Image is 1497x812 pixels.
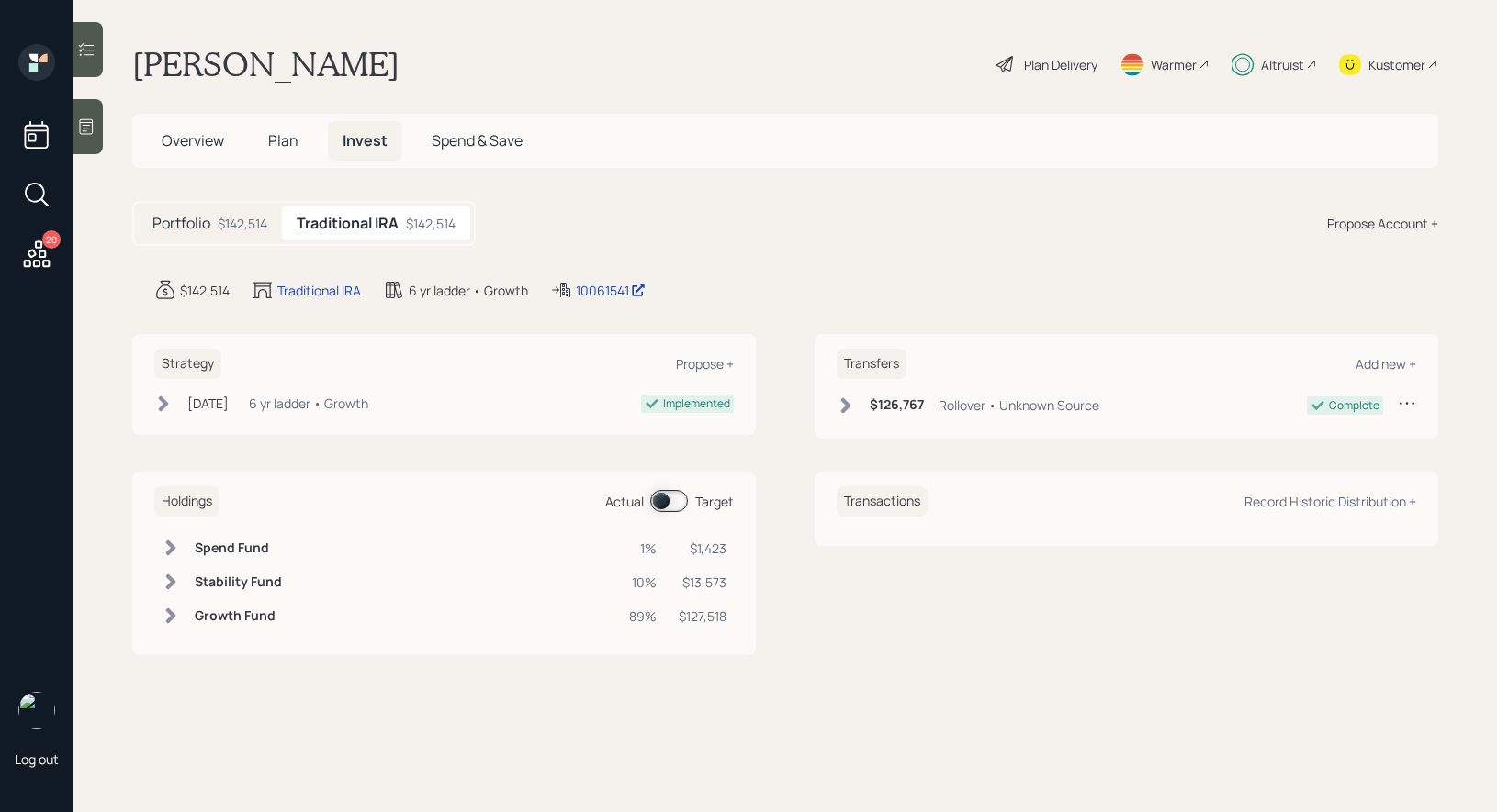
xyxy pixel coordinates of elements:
h6: Holdings [154,486,219,517]
span: Invest [343,130,388,150]
div: $13,573 [679,573,726,592]
div: $142,514 [180,281,230,300]
div: Add new + [1356,355,1416,373]
div: Kustomer [1368,55,1425,74]
h6: $126,767 [870,397,924,413]
div: 1% [629,539,657,558]
div: Warmer [1151,55,1197,74]
div: 10061541 [576,281,646,300]
h6: Strategy [154,349,221,379]
h5: Portfolio [152,215,210,232]
div: Implemented [663,395,730,412]
span: Overview [162,130,224,150]
div: Traditional IRA [277,281,361,300]
div: Propose + [676,355,734,373]
div: 6 yr ladder • Growth [249,394,368,413]
span: Plan [268,130,298,150]
div: Altruist [1261,55,1304,74]
div: $127,518 [679,606,726,626]
h6: Spend Fund [195,540,282,556]
h6: Transfers [837,349,906,379]
div: $142,514 [218,214,267,233]
h1: [PERSON_NAME] [132,44,400,84]
div: [DATE] [187,394,229,413]
div: 6 yr ladder • Growth [409,281,528,300]
img: treva-nostdahl-headshot.png [18,692,55,729]
div: Target [695,492,734,511]
h6: Transactions [837,486,928,517]
span: Spend & Save [432,130,523,150]
div: 10% [629,573,657,592]
h5: Traditional IRA [297,215,399,232]
div: Complete [1329,397,1379,414]
div: 89% [629,606,657,626]
h6: Stability Fund [195,574,282,590]
div: Log out [15,751,59,768]
div: $142,514 [406,214,456,233]
div: $1,423 [679,539,726,558]
div: Record Historic Distribution + [1244,493,1416,510]
div: Propose Account + [1327,214,1438,233]
div: Rollover • Unknown Source [939,395,1099,415]
div: 20 [42,230,61,249]
div: Actual [605,492,644,511]
div: Plan Delivery [1024,55,1097,74]
h6: Growth Fund [195,608,282,624]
